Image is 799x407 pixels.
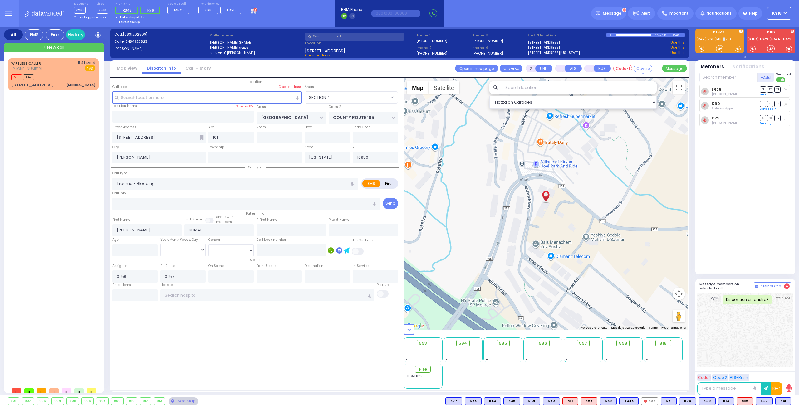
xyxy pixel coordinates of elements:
[634,65,652,72] button: Covered
[641,397,658,405] div: K82
[353,264,369,269] label: In Service
[305,33,404,41] input: Search a contact
[543,397,560,405] div: K80
[112,191,126,196] label: Call Info
[644,400,647,403] img: red-radio-icon.svg
[472,51,503,56] label: [PHONE_NUMBER]
[528,40,560,45] a: [STREET_ADDRESS]
[82,398,94,405] div: 906
[699,397,716,405] div: K49
[114,46,208,51] label: [PERSON_NAME]
[484,397,501,405] div: BLS
[406,348,408,352] span: -
[140,398,151,405] div: 912
[486,348,488,352] span: -
[11,66,42,71] span: [PHONE_NUMBER]
[619,397,639,405] div: BLS
[776,295,790,304] span: 2:27 AM
[167,2,191,6] label: Medic on call
[362,180,380,187] label: EMS
[566,352,568,357] span: -
[661,397,677,405] div: K31
[125,39,147,44] span: 8454923823
[405,322,426,330] a: Open this area in Google Maps (opens a new window)
[760,93,777,96] a: Send again
[767,115,773,121] span: SO
[754,282,791,290] button: Internal Chat 4
[775,397,791,405] div: K61
[419,366,427,372] span: Fire
[774,101,781,107] span: TR
[114,32,208,37] label: Cad:
[472,33,526,38] span: Phone 3
[208,264,224,269] label: On Scene
[715,37,724,41] a: M16
[756,397,773,405] div: BLS
[123,8,132,13] span: K348
[227,7,236,12] span: FD26
[257,217,277,222] label: P First Name
[660,31,661,39] div: /
[748,37,758,41] a: KJFD
[760,115,766,121] span: DR
[66,83,95,87] div: [MEDICAL_DATA]
[446,348,448,352] span: -
[723,295,772,304] div: Disposition on austra?
[458,340,467,346] span: 594
[669,11,689,16] span: Important
[247,258,264,262] span: Status
[679,397,696,405] div: BLS
[771,382,782,395] button: 10-4
[43,44,64,51] span: + New call
[208,237,220,242] label: Gender
[112,264,128,269] label: Assigned
[758,73,774,82] button: +Add
[112,125,136,130] label: Street Address
[756,397,773,405] div: K47
[581,397,597,405] div: K68
[353,125,370,130] label: Entry Code
[699,282,754,290] h5: Message members on selected call
[429,81,459,94] button: Show satellite imagery
[673,81,685,94] button: Toggle fullscreen view
[305,85,314,90] label: Areas
[380,180,397,187] label: Fire
[181,65,216,71] a: Call History
[760,284,783,288] span: Internal Chat
[4,29,23,40] div: All
[670,40,685,45] a: Use this
[352,238,373,243] label: Use Callback
[712,374,728,381] button: Code 2
[646,348,680,352] div: -
[210,45,303,50] label: [PERSON_NAME] שמאיע
[236,104,254,109] label: Save as POI
[305,145,313,150] label: State
[673,288,685,300] button: Map camera controls
[37,388,46,393] span: 0
[646,352,680,357] div: -
[49,388,59,393] span: 1
[142,65,181,71] a: Dispatch info
[670,50,685,56] a: Use this
[707,11,732,16] span: Notifications
[160,289,374,301] input: Search hospital
[416,33,470,38] span: Phone 1
[210,50,303,56] label: ר' יושע - ר' [PERSON_NAME]
[160,283,174,288] label: Hospital
[594,65,611,72] button: BUS
[11,61,41,66] a: WIRELESS CALLER
[712,120,739,125] span: Yikseal Yosef Neuman
[112,237,119,242] label: Age
[371,10,420,17] input: (000)000-00000
[662,65,687,72] button: Message
[596,11,600,16] img: message.svg
[383,198,398,209] button: Send
[699,397,716,405] div: BLS
[712,101,720,106] a: K80
[407,81,429,94] button: Show street map
[416,38,447,43] label: [PHONE_NUMBER]
[737,397,753,405] div: ALS
[160,237,206,242] div: Year/Month/Week/Day
[208,145,224,150] label: Township
[619,397,639,405] div: K348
